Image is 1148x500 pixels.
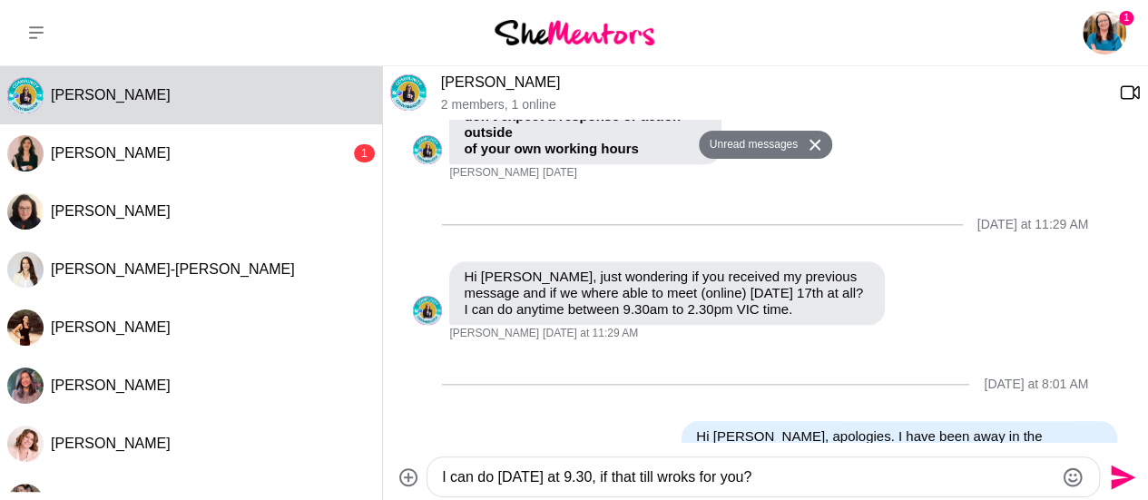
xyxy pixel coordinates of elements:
textarea: Type your message [442,466,1054,488]
div: Mariana Queiroz [7,135,44,172]
time: 2025-10-03T06:03:39.359Z [543,166,577,181]
img: M [7,77,44,113]
div: Marie Fox [413,296,442,325]
span: [PERSON_NAME] [51,377,171,393]
img: J [7,368,44,404]
span: [PERSON_NAME] [449,327,539,341]
div: Marie Fox [413,135,442,164]
div: Amanda Greenman [7,426,44,462]
a: [PERSON_NAME] [441,74,561,90]
img: M [413,135,442,164]
div: Kristy Eagleton [7,309,44,346]
span: [PERSON_NAME] [449,166,539,181]
span: [PERSON_NAME] [51,319,171,335]
span: [PERSON_NAME] [51,436,171,451]
span: [PERSON_NAME] [51,145,171,161]
img: M [390,74,427,111]
img: K [7,309,44,346]
button: Send [1100,456,1141,497]
div: [DATE] at 11:29 AM [977,217,1089,232]
img: A [7,426,44,462]
div: Janelle Kee-Sue [7,251,44,288]
div: Annette Rudd [7,193,44,230]
span: 1 [1119,11,1133,25]
div: Jill Absolom [7,368,44,404]
p: 2 members , 1 online [441,97,1104,113]
img: M [413,296,442,325]
button: Unread messages [699,131,803,160]
img: M [7,135,44,172]
span: [PERSON_NAME]-[PERSON_NAME] [51,261,295,277]
img: J [7,251,44,288]
a: Jennifer Natale1 [1083,11,1126,54]
strong: Whilst it suits me to email now, I don't expect a response or action outside of your own working ... [464,92,681,156]
div: [DATE] at 8:01 AM [984,377,1088,392]
img: She Mentors Logo [495,20,654,44]
span: [PERSON_NAME] [51,203,171,219]
p: Hi [PERSON_NAME], just wondering if you received my previous message and if we where able to meet... [464,269,870,318]
button: Emoji picker [1062,466,1084,488]
img: Jennifer Natale [1083,11,1126,54]
span: [PERSON_NAME] [51,87,171,103]
p: Hi [PERSON_NAME], apologies. I have been away in the [GEOGRAPHIC_DATA] for a family wedding and a... [696,428,1103,461]
div: 1 [354,144,375,162]
div: Marie Fox [390,74,427,111]
div: Marie Fox [7,77,44,113]
time: 2025-10-13T00:29:48.113Z [543,327,638,341]
img: A [7,193,44,230]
